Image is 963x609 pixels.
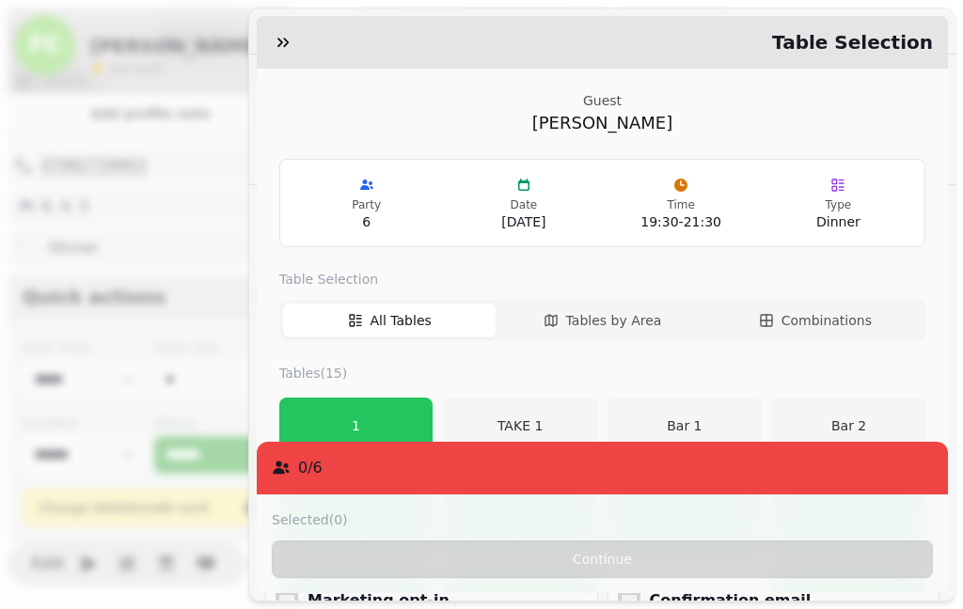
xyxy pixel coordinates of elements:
button: Combinations [709,304,922,337]
p: Bar 1 [667,416,702,435]
p: 0 / 6 [298,457,323,479]
button: Bar 11-1 [608,398,762,473]
p: 1 - 1 [667,439,702,454]
p: 1 - 1 [497,439,543,454]
p: TAKE 1 [497,416,543,435]
p: 19:30 - 21:30 [610,212,752,231]
p: [PERSON_NAME] [279,110,925,136]
p: 1 - 2 [346,439,367,454]
button: Bar 21-1 [772,398,925,473]
span: All Tables [371,311,432,330]
button: 11-2 [279,398,433,473]
label: Table Selection [279,270,925,289]
label: Selected (0) [272,510,348,529]
p: Dinner [767,212,909,231]
p: 1 [346,416,367,435]
p: Party [295,197,437,212]
p: 1 - 1 [831,439,866,454]
span: Continue [288,553,917,566]
p: Bar 2 [831,416,866,435]
button: All Tables [283,304,496,337]
span: Combinations [781,311,872,330]
p: 6 [295,212,437,231]
label: Tables (15) [279,364,925,383]
span: Tables by Area [566,311,662,330]
button: TAKE 11-1 [444,398,597,473]
button: Tables by Area [496,304,708,337]
p: Date [452,197,594,212]
p: Type [767,197,909,212]
p: Time [610,197,752,212]
p: [DATE] [452,212,594,231]
button: Continue [272,540,933,578]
